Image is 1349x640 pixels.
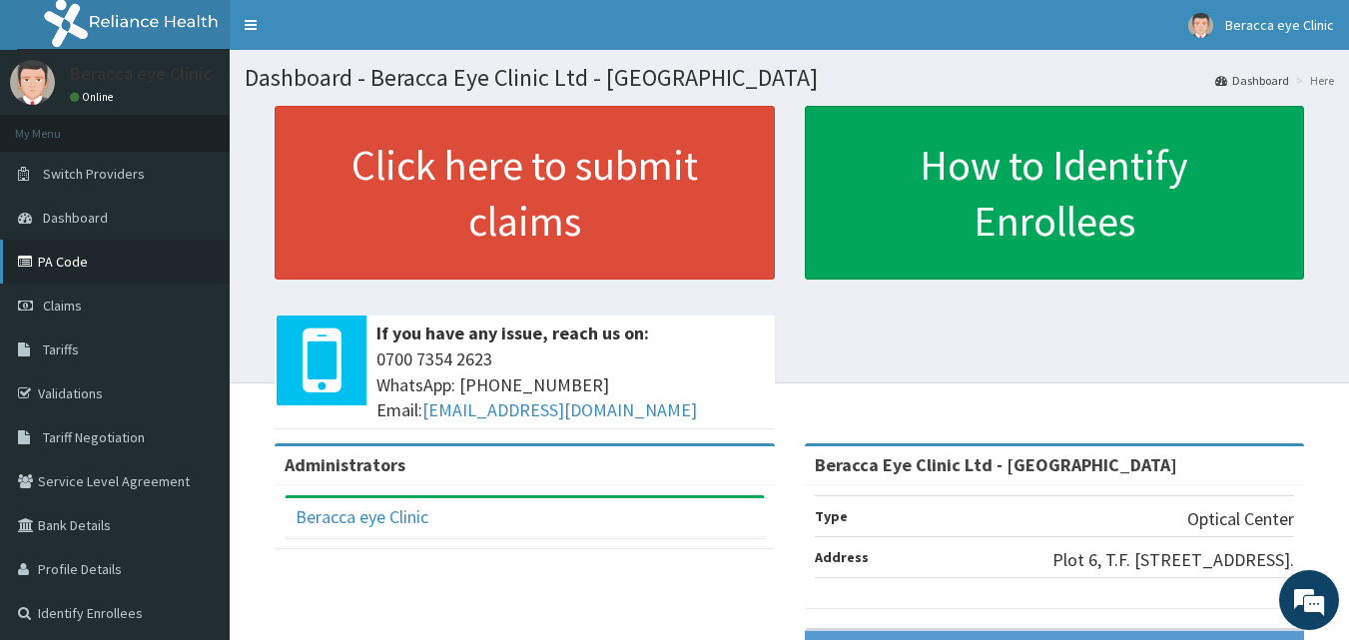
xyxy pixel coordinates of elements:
[1188,13,1213,38] img: User Image
[1225,16,1334,34] span: Beracca eye Clinic
[815,453,1177,476] strong: Beracca Eye Clinic Ltd - [GEOGRAPHIC_DATA]
[1291,72,1334,89] li: Here
[376,321,649,344] b: If you have any issue, reach us on:
[10,60,55,105] img: User Image
[376,346,765,423] span: 0700 7354 2623 WhatsApp: [PHONE_NUMBER] Email:
[43,165,145,183] span: Switch Providers
[245,65,1334,91] h1: Dashboard - Beracca Eye Clinic Ltd - [GEOGRAPHIC_DATA]
[1187,506,1294,532] p: Optical Center
[296,505,428,528] a: Beracca eye Clinic
[815,507,848,525] b: Type
[43,297,82,315] span: Claims
[275,106,775,280] a: Click here to submit claims
[43,340,79,358] span: Tariffs
[1052,547,1294,573] p: Plot 6, T.F. [STREET_ADDRESS].
[1215,72,1289,89] a: Dashboard
[43,428,145,446] span: Tariff Negotiation
[43,209,108,227] span: Dashboard
[70,65,212,83] p: Beracca eye Clinic
[70,90,118,104] a: Online
[285,453,405,476] b: Administrators
[805,106,1305,280] a: How to Identify Enrollees
[815,548,869,566] b: Address
[422,398,697,421] a: [EMAIL_ADDRESS][DOMAIN_NAME]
